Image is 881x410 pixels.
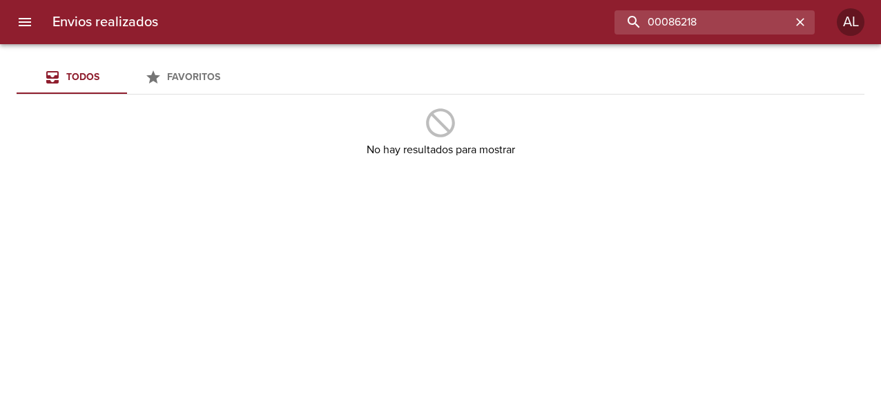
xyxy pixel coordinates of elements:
span: Favoritos [167,71,220,83]
input: buscar [614,10,791,35]
button: menu [8,6,41,39]
div: Tabs Envios [17,61,238,94]
h6: No hay resultados para mostrar [367,140,515,159]
div: AL [837,8,864,36]
h6: Envios realizados [52,11,158,33]
span: Todos [66,71,99,83]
